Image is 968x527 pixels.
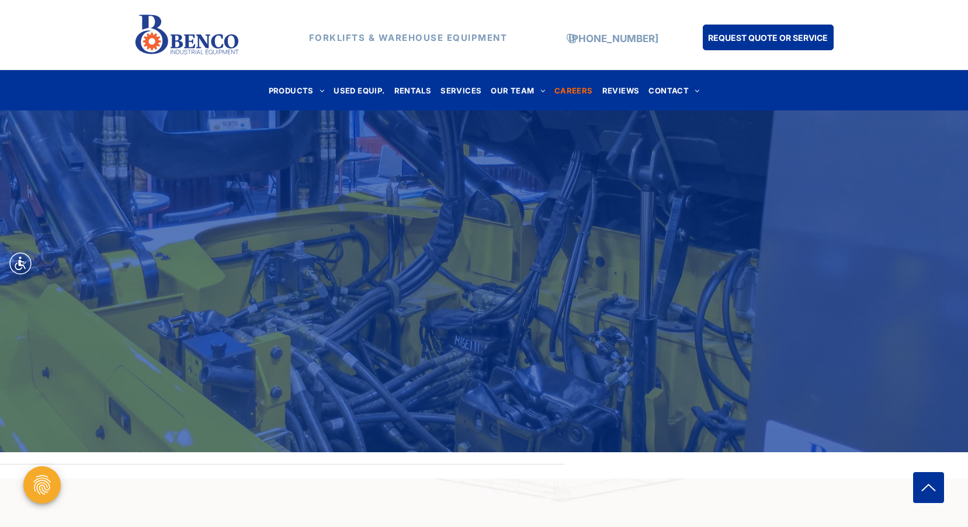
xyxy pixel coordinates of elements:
[390,82,436,98] a: RENTALS
[309,32,508,43] strong: FORKLIFTS & WAREHOUSE EQUIPMENT
[703,25,834,50] a: REQUEST QUOTE OR SERVICE
[708,27,828,48] span: REQUEST QUOTE OR SERVICE
[436,82,486,98] a: SERVICES
[598,82,644,98] a: REVIEWS
[264,82,329,98] a: PRODUCTS
[568,33,658,44] a: [PHONE_NUMBER]
[550,82,598,98] a: CAREERS
[486,82,550,98] a: OUR TEAM
[644,82,704,98] a: CONTACT
[329,82,389,98] a: USED EQUIP.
